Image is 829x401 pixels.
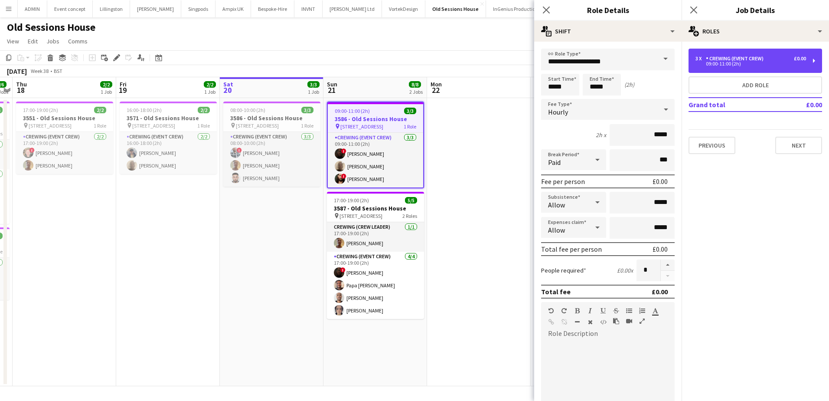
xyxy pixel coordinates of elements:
div: [DATE] [7,67,27,76]
a: Comms [65,36,91,47]
div: 3 x [695,56,706,62]
div: Shift [534,21,682,42]
div: 2 Jobs [409,89,423,95]
div: £0.00 [652,287,668,296]
button: Next [775,137,822,154]
h3: Role Details [534,4,682,16]
app-card-role: Crewing (Event Crew)3/309:00-11:00 (2h)![PERSON_NAME][PERSON_NAME]![PERSON_NAME] [328,133,423,187]
button: Previous [689,137,735,154]
button: Clear Formatting [587,319,593,325]
h3: 3571 - Old Sessions House [120,114,217,122]
span: 1 Role [301,122,313,129]
button: Italic [587,307,593,314]
button: Add role [689,76,822,94]
app-card-role: Crewing (Event Crew)4/417:00-19:00 (2h)![PERSON_NAME]Papa [PERSON_NAME][PERSON_NAME][PERSON_NAME] [327,252,424,319]
button: Bespoke-Hire [251,0,294,17]
button: InGenius Productions [486,0,548,17]
span: 8/8 [409,81,421,88]
span: Sun [327,80,337,88]
button: Ampix UK [215,0,251,17]
button: Ordered List [639,307,645,314]
button: Horizontal Line [574,319,580,325]
button: Insert video [626,318,632,325]
button: Undo [548,307,554,314]
app-card-role: Crewing (Crew Leader)1/117:00-19:00 (2h)[PERSON_NAME] [327,222,424,252]
span: [STREET_ADDRESS] [236,122,279,129]
h3: 3586 - Old Sessions House [223,114,320,122]
span: Fri [120,80,127,88]
button: Lillingston [93,0,130,17]
a: Edit [24,36,41,47]
span: [STREET_ADDRESS] [132,122,175,129]
span: 2/2 [204,81,216,88]
span: 19 [118,85,127,95]
span: 1 Role [94,122,106,129]
span: 2/2 [94,107,106,113]
span: 2/2 [198,107,210,113]
app-card-role: Crewing (Event Crew)2/216:00-18:00 (2h)[PERSON_NAME][PERSON_NAME] [120,132,217,174]
span: 18 [15,85,27,95]
h3: 3587 - Old Sessions House [327,204,424,212]
span: 08:00-10:00 (2h) [230,107,265,113]
div: 17:00-19:00 (2h)2/23551 - Old Sessions House [STREET_ADDRESS]1 RoleCrewing (Event Crew)2/217:00-1... [16,102,113,174]
h1: Old Sessions House [7,21,95,34]
span: ! [341,174,346,179]
span: Sat [223,80,233,88]
span: Allow [548,200,565,209]
button: HTML Code [600,319,606,325]
app-card-role: Crewing (Event Crew)3/308:00-10:00 (2h)![PERSON_NAME][PERSON_NAME][PERSON_NAME] [223,132,320,187]
button: Unordered List [626,307,632,314]
span: 3/3 [404,108,416,114]
button: [PERSON_NAME] Ltd [323,0,382,17]
div: (2h) [624,81,634,89]
span: 1 Role [197,122,210,129]
span: 3/3 [301,107,313,113]
button: Text Color [652,307,658,314]
h3: 3551 - Old Sessions House [16,114,113,122]
span: [STREET_ADDRESS] [340,123,383,130]
h3: 3586 - Old Sessions House [328,115,423,123]
button: Singpods [181,0,215,17]
app-job-card: 17:00-19:00 (2h)5/53587 - Old Sessions House [STREET_ADDRESS]2 RolesCrewing (Crew Leader)1/117:00... [327,192,424,319]
span: [STREET_ADDRESS] [339,213,382,219]
span: 17:00-19:00 (2h) [334,197,369,204]
div: 2h x [596,131,606,139]
span: Allow [548,226,565,234]
app-job-card: 08:00-10:00 (2h)3/33586 - Old Sessions House [STREET_ADDRESS]1 RoleCrewing (Event Crew)3/308:00-1... [223,102,320,187]
button: Increase [661,260,675,271]
button: Paste as plain text [613,318,619,325]
div: Total fee per person [541,245,602,253]
span: Edit [28,37,38,45]
div: Fee per person [541,177,585,186]
span: Jobs [46,37,59,45]
div: 16:00-18:00 (2h)2/23571 - Old Sessions House [STREET_ADDRESS]1 RoleCrewing (Event Crew)2/216:00-1... [120,102,217,174]
button: Event concept [47,0,93,17]
span: 2/2 [100,81,112,88]
span: Paid [548,158,561,167]
span: ! [341,148,346,154]
span: Comms [68,37,88,45]
button: VortekDesign [382,0,425,17]
span: ! [237,148,242,153]
span: 3/3 [307,81,320,88]
a: Jobs [43,36,63,47]
button: Underline [600,307,606,314]
td: £0.00 [781,98,822,112]
span: 2 Roles [402,213,417,219]
span: ! [340,267,346,273]
div: 1 Job [308,89,319,95]
div: £0.00 [794,56,806,62]
div: Roles [682,21,829,42]
button: Old Sessions House [425,0,486,17]
div: £0.00 [653,177,668,186]
div: 09:00-11:00 (2h) [695,62,806,66]
app-job-card: 09:00-11:00 (2h)3/33586 - Old Sessions House [STREET_ADDRESS]1 RoleCrewing (Event Crew)3/309:00-1... [327,102,424,188]
span: Week 38 [29,68,50,74]
button: [PERSON_NAME] [130,0,181,17]
span: Thu [16,80,27,88]
span: 23 [533,85,544,95]
button: Fullscreen [639,318,645,325]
